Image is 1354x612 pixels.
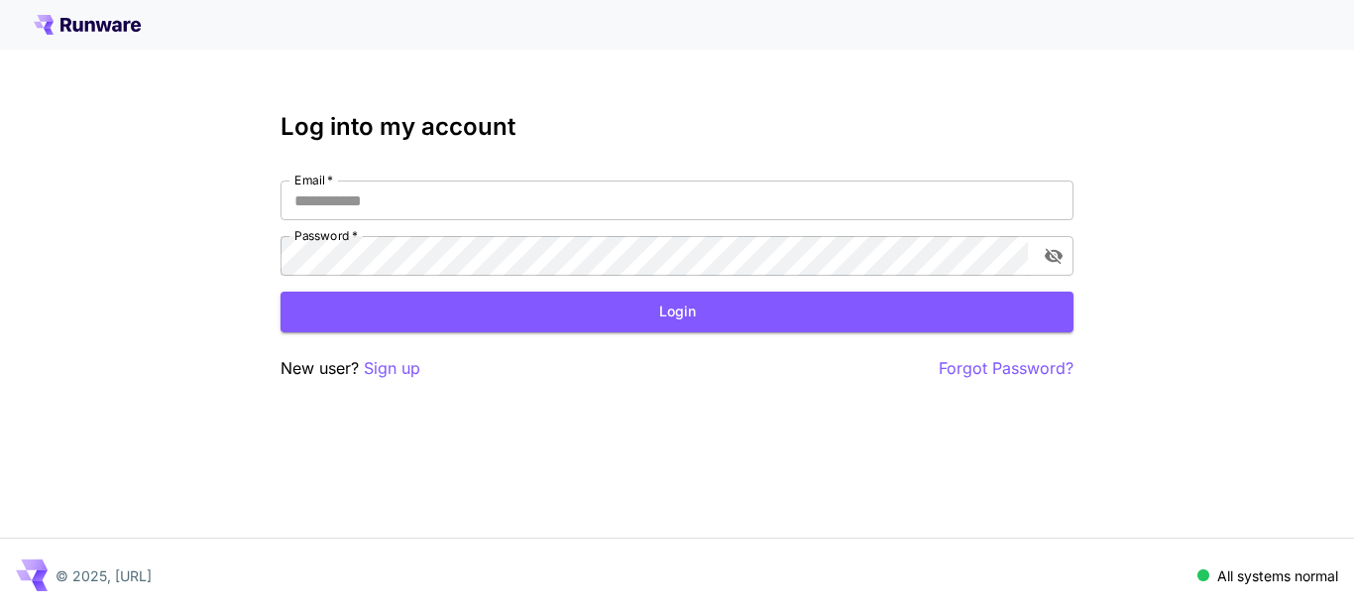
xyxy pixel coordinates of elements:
p: © 2025, [URL] [56,565,152,586]
p: All systems normal [1217,565,1338,586]
button: Sign up [364,356,420,381]
p: New user? [281,356,420,381]
h3: Log into my account [281,113,1073,141]
button: Forgot Password? [939,356,1073,381]
label: Email [294,172,333,188]
label: Password [294,227,358,244]
button: Login [281,292,1073,332]
button: toggle password visibility [1036,238,1072,274]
